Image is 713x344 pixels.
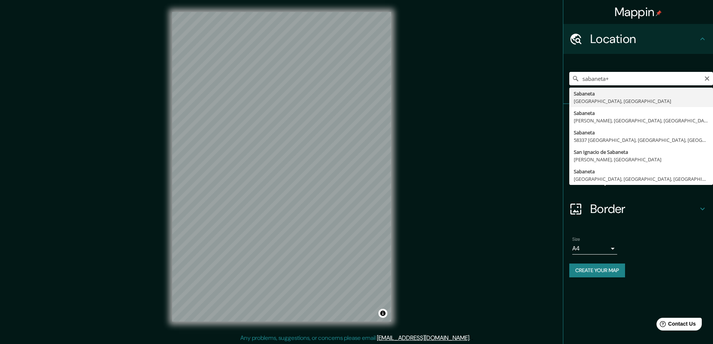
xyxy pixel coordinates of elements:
h4: Border [590,201,698,216]
div: Layout [563,164,713,194]
button: Create your map [569,264,625,277]
div: Sabaneta [574,168,709,175]
button: Clear [704,74,710,82]
div: . [472,334,473,343]
button: Toggle attribution [378,309,387,318]
label: Size [572,236,580,243]
div: [GEOGRAPHIC_DATA], [GEOGRAPHIC_DATA], [GEOGRAPHIC_DATA] [574,175,709,183]
canvas: Map [172,12,391,322]
iframe: Help widget launcher [646,315,705,336]
div: . [470,334,472,343]
h4: Location [590,31,698,46]
div: Border [563,194,713,224]
p: Any problems, suggestions, or concerns please email . [240,334,470,343]
a: [EMAIL_ADDRESS][DOMAIN_NAME] [377,334,469,342]
div: A4 [572,243,617,255]
div: Pins [563,104,713,134]
div: 58337 [GEOGRAPHIC_DATA], [GEOGRAPHIC_DATA], [GEOGRAPHIC_DATA] [574,136,709,144]
div: Location [563,24,713,54]
div: [GEOGRAPHIC_DATA], [GEOGRAPHIC_DATA] [574,97,709,105]
div: [PERSON_NAME], [GEOGRAPHIC_DATA], [GEOGRAPHIC_DATA] [574,117,709,124]
div: Sabaneta [574,129,709,136]
div: [PERSON_NAME], [GEOGRAPHIC_DATA] [574,156,709,163]
h4: Mappin [615,4,662,19]
div: Style [563,134,713,164]
h4: Layout [590,171,698,186]
img: pin-icon.png [656,10,662,16]
div: Sabaneta [574,90,709,97]
input: Pick your city or area [569,72,713,85]
div: San Ignacio de Sabaneta [574,148,709,156]
div: Sabaneta [574,109,709,117]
